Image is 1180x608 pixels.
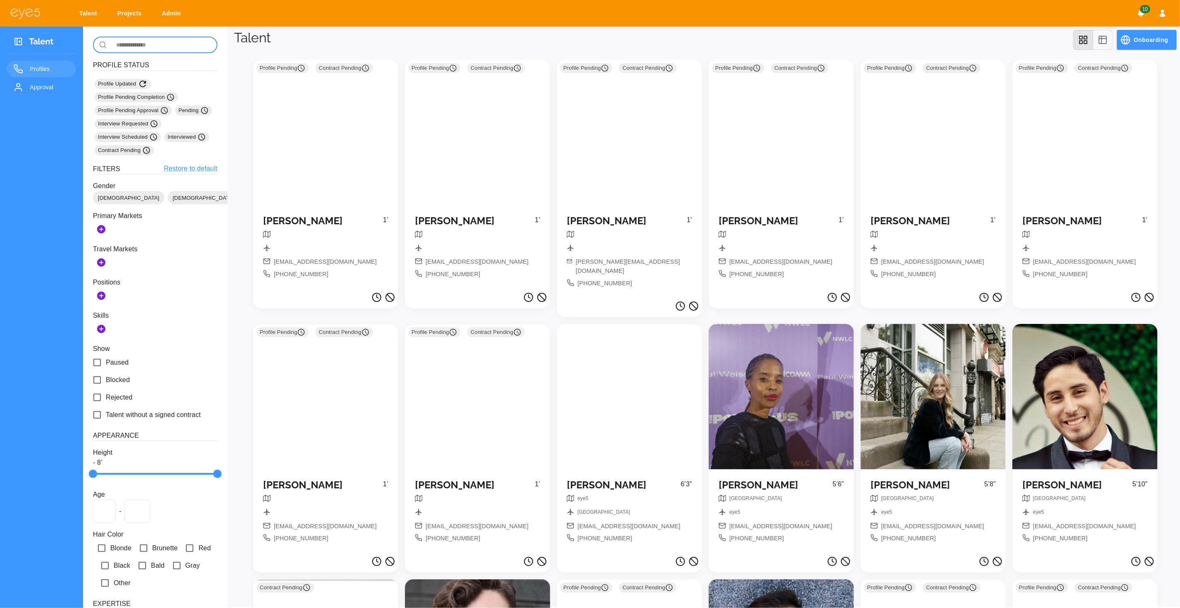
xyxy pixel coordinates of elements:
span: Contract Pending [1078,64,1129,72]
nav: breadcrumb [1033,508,1044,519]
span: Contract Pending [319,328,370,336]
span: Profile Pending [1019,64,1065,72]
a: Profiles [7,61,76,77]
span: Profile Pending [412,64,457,72]
h6: Appearance [93,430,217,441]
span: [PHONE_NUMBER] [729,534,784,543]
span: [EMAIL_ADDRESS][DOMAIN_NAME] [1033,257,1136,267]
button: Add Markets [93,221,110,238]
span: [EMAIL_ADDRESS][DOMAIN_NAME] [274,257,377,267]
p: Primary Markets [93,211,217,221]
span: [PHONE_NUMBER] [1033,534,1088,543]
span: [PHONE_NUMBER] [578,534,632,543]
span: Contract Pending [622,583,673,592]
button: Onboarding [1117,30,1177,50]
span: [GEOGRAPHIC_DATA] [729,495,782,501]
span: [EMAIL_ADDRESS][DOMAIN_NAME] [274,522,377,531]
a: Profile Pending Contract Pending [PERSON_NAME]1’[EMAIL_ADDRESS][DOMAIN_NAME][PHONE_NUMBER] [253,60,398,289]
span: Interview Scheduled [98,133,158,141]
span: Talent without a signed contract [106,410,201,420]
span: eye5 [578,495,588,501]
p: Hair Color [93,530,217,539]
span: Interviewed [168,133,206,141]
a: Projects [112,6,150,21]
span: [PHONE_NUMBER] [426,270,480,279]
a: Profile Pending Contract Pending [PERSON_NAME]1’[EMAIL_ADDRESS][DOMAIN_NAME][PHONE_NUMBER] [1012,60,1158,289]
span: Contract Pending [260,583,311,592]
span: [PHONE_NUMBER] [578,279,632,288]
div: view [1073,30,1113,50]
h5: [PERSON_NAME] [567,215,687,227]
a: Profile Pending Contract Pending [PERSON_NAME]1’[EMAIL_ADDRESS][DOMAIN_NAME][PHONE_NUMBER] [405,60,550,289]
span: Blonde [110,543,132,553]
p: 1’ [1142,215,1148,230]
span: eye5 [881,509,892,515]
span: [PHONE_NUMBER] [881,270,936,279]
p: 1’ [535,479,540,495]
div: Contract Pending [95,145,154,155]
a: Profile Pending Contract Pending [PERSON_NAME]1’[EMAIL_ADDRESS][DOMAIN_NAME][PHONE_NUMBER] [709,60,854,289]
p: 6’3” [681,479,692,495]
p: Age [93,490,217,500]
h5: [PERSON_NAME] [263,215,383,227]
p: 5’8” [985,479,996,495]
p: Travel Markets [93,244,217,254]
h5: [PERSON_NAME] [1022,479,1133,491]
div: Profile Pending Approval [95,105,172,115]
h5: [PERSON_NAME] [263,479,383,491]
p: 5’10” [1133,479,1148,495]
img: eye5 [10,7,41,20]
span: [PHONE_NUMBER] [426,534,480,543]
p: Gender [93,181,217,191]
a: [PERSON_NAME]5’6”breadcrumbbreadcrumb[EMAIL_ADDRESS][DOMAIN_NAME][PHONE_NUMBER] [709,324,854,553]
h5: [PERSON_NAME] [719,215,839,227]
button: Add Secondary Markets [93,254,110,271]
span: Brunette [152,543,178,553]
p: 1’ [990,215,996,230]
p: 1’ [839,215,844,230]
span: [PERSON_NAME][EMAIL_ADDRESS][DOMAIN_NAME] [576,257,692,275]
span: Profile Updated [98,79,148,89]
h5: [PERSON_NAME] [415,215,535,227]
a: Approval [7,79,76,96]
span: Profile Pending [1019,583,1065,592]
span: Profile Pending Approval [98,106,168,115]
span: [GEOGRAPHIC_DATA] [1033,495,1086,501]
a: Admin [156,6,189,21]
span: - [119,506,121,516]
div: Profile Pending Completion [95,92,178,102]
span: Bald [151,561,165,571]
nav: breadcrumb [578,495,588,505]
span: [PHONE_NUMBER] [881,534,936,543]
span: [GEOGRAPHIC_DATA] [881,495,934,501]
span: [EMAIL_ADDRESS][DOMAIN_NAME] [426,257,529,267]
span: eye5 [1033,509,1044,515]
span: [DEMOGRAPHIC_DATA] [168,194,239,202]
span: Profile Pending [715,64,761,72]
span: [DEMOGRAPHIC_DATA] [93,194,164,202]
div: Interviewed [164,132,209,142]
div: Interview Scheduled [95,132,161,142]
span: eye5 [729,509,740,515]
span: Approval [30,82,69,92]
nav: breadcrumb [729,508,740,519]
span: Red [198,543,211,553]
span: Contract Pending [471,64,522,72]
a: Profile Pending Contract Pending [PERSON_NAME]1’[EMAIL_ADDRESS][DOMAIN_NAME][PHONE_NUMBER] [405,324,550,553]
p: 1’ [383,215,388,230]
span: Other [114,578,131,588]
a: Profile Pending Contract Pending [PERSON_NAME]1’[EMAIL_ADDRESS][DOMAIN_NAME][PHONE_NUMBER] [861,60,1006,289]
p: Skills [93,311,217,321]
span: Profile Pending [412,328,457,336]
nav: breadcrumb [881,508,892,519]
span: Pending [178,106,209,115]
p: Show [93,344,217,354]
p: 1’ [535,215,540,230]
span: Contract Pending [471,328,522,336]
nav: breadcrumb [729,495,782,505]
span: [PHONE_NUMBER] [1033,270,1088,279]
p: 5’6” [833,479,844,495]
span: Profile Pending [867,64,913,72]
h1: Talent [234,30,271,46]
span: [EMAIL_ADDRESS][DOMAIN_NAME] [881,257,984,267]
